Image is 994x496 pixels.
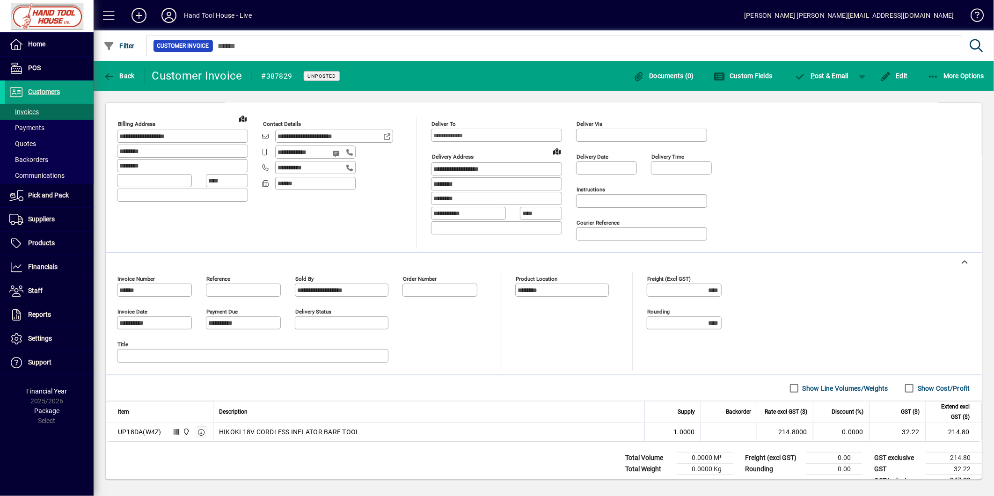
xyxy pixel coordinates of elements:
button: Back [101,67,137,84]
td: 32.22 [926,464,982,475]
span: Customer Invoice [157,41,209,51]
span: Frankton [180,427,191,437]
button: Documents (0) [631,67,696,84]
a: Invoices [5,104,94,120]
td: 0.0000 M³ [677,452,733,464]
mat-label: Payment due [206,308,238,315]
td: 32.22 [869,423,925,441]
mat-label: Deliver via [577,121,602,127]
span: Suppliers [28,215,55,223]
td: 214.80 [926,452,982,464]
td: GST exclusive [870,452,926,464]
a: Reports [5,303,94,327]
label: Show Line Volumes/Weights [801,384,888,393]
button: Send SMS [326,142,348,165]
span: Pick and Pack [28,191,69,199]
span: Customers [28,88,60,95]
a: POS [5,57,94,80]
td: 0.0000 Kg [677,464,733,475]
mat-label: Delivery time [651,153,684,160]
a: Staff [5,279,94,303]
div: [PERSON_NAME] [PERSON_NAME][EMAIL_ADDRESS][DOMAIN_NAME] [744,8,954,23]
td: Total Volume [621,452,677,464]
span: Financial Year [27,387,67,395]
td: GST inclusive [870,475,926,487]
span: GST ($) [901,407,920,417]
button: Add [124,7,154,24]
span: 1.0000 [674,427,695,437]
span: HIKOKI 18V CORDLESS INFLATOR BARE TOOL [219,427,360,437]
a: View on map [549,144,564,159]
span: Reports [28,311,51,318]
mat-label: Delivery status [295,308,331,315]
a: Suppliers [5,208,94,231]
button: Edit [877,67,910,84]
div: #387829 [262,69,292,84]
span: Filter [103,42,135,50]
a: Financials [5,255,94,279]
a: Communications [5,168,94,183]
a: Payments [5,120,94,136]
span: Discount (%) [832,407,863,417]
span: Custom Fields [714,72,773,80]
td: 0.0000 [813,423,869,441]
mat-label: Courier Reference [577,219,620,226]
span: POS [28,64,41,72]
span: Edit [880,72,908,80]
span: Home [28,40,45,48]
td: 0.00 [806,464,862,475]
td: Rounding [740,464,806,475]
td: 0.00 [806,452,862,464]
a: Pick and Pack [5,184,94,207]
a: Knowledge Base [964,2,982,32]
mat-label: Instructions [577,186,605,193]
span: Quotes [9,140,36,147]
span: Description [219,407,248,417]
mat-label: Invoice date [117,308,147,315]
button: Custom Fields [711,67,775,84]
span: Settings [28,335,52,342]
mat-label: Order number [403,276,437,282]
span: Backorders [9,156,48,163]
span: Extend excl GST ($) [931,401,970,422]
button: More Options [925,67,987,84]
button: Profile [154,7,184,24]
span: Item [118,407,129,417]
span: ost & Email [795,72,849,80]
mat-label: Freight (excl GST) [647,276,691,282]
mat-label: Reference [206,276,230,282]
mat-label: Sold by [295,276,314,282]
a: Products [5,232,94,255]
div: 214.8000 [763,427,807,437]
div: Hand Tool House - Live [184,8,252,23]
a: Support [5,351,94,374]
mat-label: Invoice number [117,276,155,282]
div: UP18DA(W4Z) [118,427,161,437]
button: Post & Email [790,67,854,84]
span: Documents (0) [633,72,694,80]
span: Support [28,358,51,366]
span: Backorder [726,407,751,417]
td: 214.80 [925,423,981,441]
span: Communications [9,172,65,179]
button: Filter [101,37,137,54]
span: Financials [28,263,58,270]
div: Customer Invoice [152,68,242,83]
mat-label: Product location [516,276,557,282]
mat-label: Delivery date [577,153,608,160]
span: Payments [9,124,44,131]
label: Show Cost/Profit [916,384,970,393]
a: Home [5,33,94,56]
td: Total Weight [621,464,677,475]
mat-label: Deliver To [431,121,456,127]
span: Rate excl GST ($) [765,407,807,417]
span: Staff [28,287,43,294]
a: View on map [235,111,250,126]
span: Invoices [9,108,39,116]
a: Settings [5,327,94,350]
span: P [811,72,815,80]
td: Freight (excl GST) [740,452,806,464]
span: Unposted [307,73,336,79]
span: Products [28,239,55,247]
app-page-header-button: Back [94,67,145,84]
